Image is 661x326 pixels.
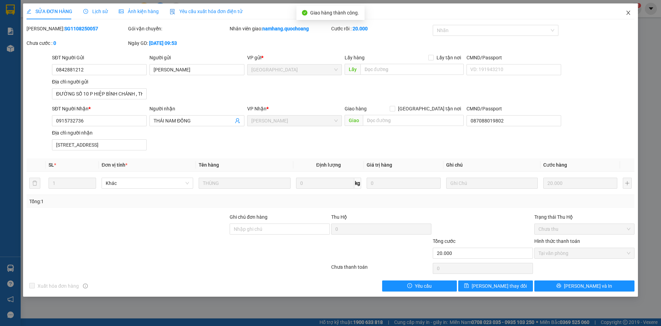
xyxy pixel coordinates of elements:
[119,9,159,14] span: Ảnh kiện hàng
[262,26,309,31] b: namhang.quochoang
[538,248,630,258] span: Tại văn phòng
[407,283,412,289] span: exclamation-circle
[363,115,464,126] input: Dọc đường
[247,106,266,111] span: VP Nhận
[310,10,359,16] span: Giao hàng thành công.
[543,162,567,168] span: Cước hàng
[3,38,8,43] span: environment
[251,65,338,75] span: Sài Gòn
[626,10,631,16] span: close
[52,54,147,61] div: SĐT Người Gửi
[128,25,228,32] div: Gói vận chuyển:
[106,178,189,188] span: Khác
[345,64,360,75] span: Lấy
[199,178,290,189] input: VD: Bàn, Ghế
[230,214,267,220] label: Ghi chú đơn hàng
[466,105,561,112] div: CMND/Passport
[458,280,533,292] button: save[PERSON_NAME] thay đổi
[395,105,464,112] span: [GEOGRAPHIC_DATA] tận nơi
[354,178,361,189] span: kg
[433,238,455,244] span: Tổng cước
[170,9,242,14] span: Yêu cầu xuất hóa đơn điện tử
[83,9,88,14] span: clock-circle
[48,29,92,52] li: VP [GEOGRAPHIC_DATA]
[29,198,255,205] div: Tổng: 1
[472,282,527,290] span: [PERSON_NAME] thay đổi
[27,9,31,14] span: edit
[27,9,72,14] span: SỬA ĐƠN HÀNG
[302,10,307,16] span: check-circle
[49,162,54,168] span: SL
[52,105,147,112] div: SĐT Người Nhận
[464,283,469,289] span: save
[83,9,108,14] span: Lịch sử
[35,282,82,290] span: Xuất hóa đơn hàng
[534,238,580,244] label: Hình thức thanh toán
[434,54,464,61] span: Lấy tận nơi
[27,39,127,47] div: Chưa cước :
[230,25,330,32] div: Nhân viên giao:
[52,139,147,150] input: Địa chỉ của người nhận
[316,162,341,168] span: Định lượng
[199,162,219,168] span: Tên hàng
[353,26,368,31] b: 20.000
[345,55,365,60] span: Lấy hàng
[367,162,392,168] span: Giá trị hàng
[367,178,441,189] input: 0
[149,54,244,61] div: Người gửi
[443,158,541,172] th: Ghi chú
[235,118,240,124] span: user-add
[29,178,40,189] button: delete
[64,26,98,31] b: SG1108250057
[556,283,561,289] span: printer
[230,224,330,235] input: Ghi chú đơn hàng
[52,88,147,99] input: Địa chỉ của người gửi
[128,39,228,47] div: Ngày GD:
[619,3,638,23] button: Close
[3,3,100,17] li: [PERSON_NAME]
[446,178,538,189] input: Ghi Chú
[564,282,612,290] span: [PERSON_NAME] và In
[3,3,28,28] img: logo.jpg
[52,129,147,137] div: Địa chỉ người nhận
[27,25,127,32] div: [PERSON_NAME]:
[623,178,632,189] button: plus
[538,224,630,234] span: Chưa thu
[170,9,175,14] img: icon
[83,284,88,288] span: info-circle
[466,54,561,61] div: CMND/Passport
[102,162,127,168] span: Đơn vị tính
[360,64,464,75] input: Dọc đường
[345,115,363,126] span: Giao
[534,213,634,221] div: Trạng thái Thu Hộ
[534,280,634,292] button: printer[PERSON_NAME] và In
[251,116,338,126] span: Cao Lãnh
[543,178,617,189] input: 0
[331,214,347,220] span: Thu Hộ
[331,25,431,32] div: Cước rồi :
[415,282,432,290] span: Yêu cầu
[52,78,147,86] div: Địa chỉ người gửi
[3,29,48,37] li: VP [PERSON_NAME]
[345,106,367,111] span: Giao hàng
[247,54,342,61] div: VP gửi
[330,263,432,275] div: Chưa thanh toán
[53,40,56,46] b: 0
[382,280,457,292] button: exclamation-circleYêu cầu
[149,105,244,112] div: Người nhận
[119,9,124,14] span: picture
[149,40,177,46] b: [DATE] 09:53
